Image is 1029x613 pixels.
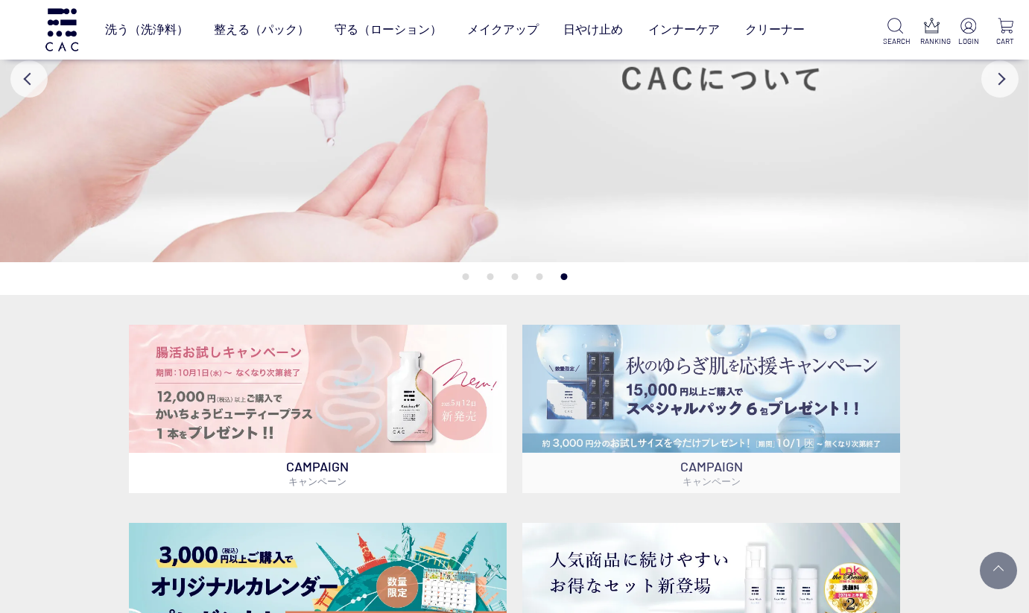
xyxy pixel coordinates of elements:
[883,18,907,47] a: SEARCH
[683,475,741,487] span: キャンペーン
[522,453,901,493] p: CAMPAIGN
[129,325,507,493] a: 腸活お試しキャンペーン 腸活お試しキャンペーン CAMPAIGNキャンペーン
[981,60,1019,98] button: Next
[214,10,309,51] a: 整える（パック）
[993,36,1017,47] p: CART
[745,10,805,51] a: クリーナー
[462,273,469,280] button: 1 of 5
[129,325,507,453] img: 腸活お試しキャンペーン
[536,273,542,280] button: 4 of 5
[522,325,901,493] a: スペシャルパックお試しプレゼント スペシャルパックお試しプレゼント CAMPAIGNキャンペーン
[288,475,346,487] span: キャンペーン
[993,18,1017,47] a: CART
[920,36,944,47] p: RANKING
[920,18,944,47] a: RANKING
[487,273,493,280] button: 2 of 5
[957,18,981,47] a: LOGIN
[648,10,720,51] a: インナーケア
[129,453,507,493] p: CAMPAIGN
[511,273,518,280] button: 3 of 5
[957,36,981,47] p: LOGIN
[105,10,189,51] a: 洗う（洗浄料）
[467,10,539,51] a: メイクアップ
[10,60,48,98] button: Previous
[563,10,623,51] a: 日やけ止め
[335,10,442,51] a: 守る（ローション）
[883,36,907,47] p: SEARCH
[522,325,901,453] img: スペシャルパックお試しプレゼント
[43,8,80,51] img: logo
[560,273,567,280] button: 5 of 5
